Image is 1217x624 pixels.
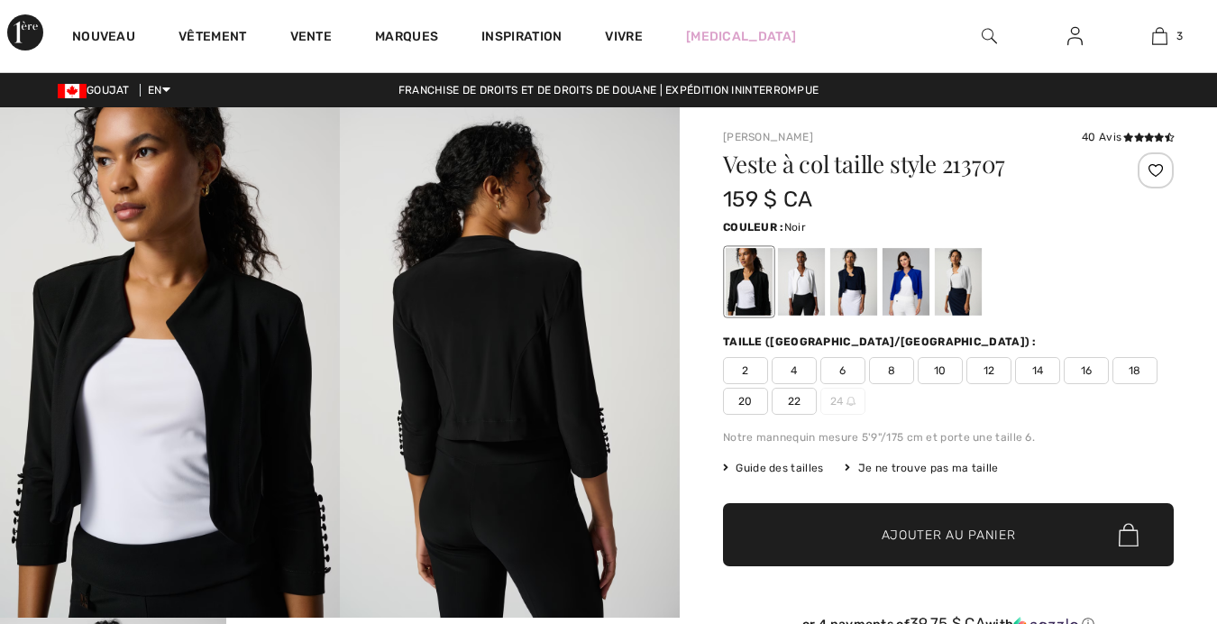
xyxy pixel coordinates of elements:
[178,29,246,48] a: Vêtement
[148,84,162,96] font: EN
[772,357,817,384] span: 4
[723,131,813,143] a: [PERSON_NAME]
[1176,28,1183,44] span: 3
[846,397,856,406] img: ring-m.svg
[605,27,643,46] a: Vivre
[1082,131,1121,143] font: 40 Avis
[858,462,999,474] font: Je ne trouve pas ma taille
[723,357,768,384] span: 2
[723,388,768,415] span: 20
[375,29,438,48] a: Marques
[723,429,1174,445] div: Notre mannequin mesure 5'9"/175 cm et porte une taille 6.
[340,107,680,618] img: Veste à col taille style 213707. 2
[820,357,865,384] span: 6
[1015,357,1060,384] span: 14
[723,334,1040,350] div: Taille ([GEOGRAPHIC_DATA]/[GEOGRAPHIC_DATA]) :
[726,248,773,316] div: Black
[830,248,877,316] div: Midnight Blue 40
[58,84,137,96] span: GOUJAT
[1152,25,1167,47] img: Mon sac
[772,388,817,415] span: 22
[58,84,87,98] img: Dollar canadien
[784,221,806,234] span: Noir
[1112,357,1158,384] span: 18
[869,357,914,384] span: 8
[736,462,823,474] font: Guide des tailles
[918,357,963,384] span: 10
[982,25,997,47] img: Rechercher sur le site Web
[1064,357,1109,384] span: 16
[481,29,562,48] span: Inspiration
[1119,523,1139,546] img: Bag.svg
[723,187,812,212] span: 159 $ CA
[830,393,844,409] font: 24
[686,27,796,46] a: [MEDICAL_DATA]
[966,357,1011,384] span: 12
[723,152,1099,176] h1: Veste à col taille style 213707
[883,248,929,316] div: Royal Sapphire 163
[72,29,135,48] a: Nouveau
[778,248,825,316] div: Vanilla 30
[1053,25,1097,48] a: Sign In
[723,221,784,234] span: Couleur :
[290,29,333,48] a: Vente
[7,14,43,50] img: 1ère Avenue
[882,526,1016,545] span: Ajouter au panier
[1119,25,1203,47] a: 3
[1067,25,1083,47] img: Mes infos
[935,248,982,316] div: White
[723,503,1174,566] button: Ajouter au panier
